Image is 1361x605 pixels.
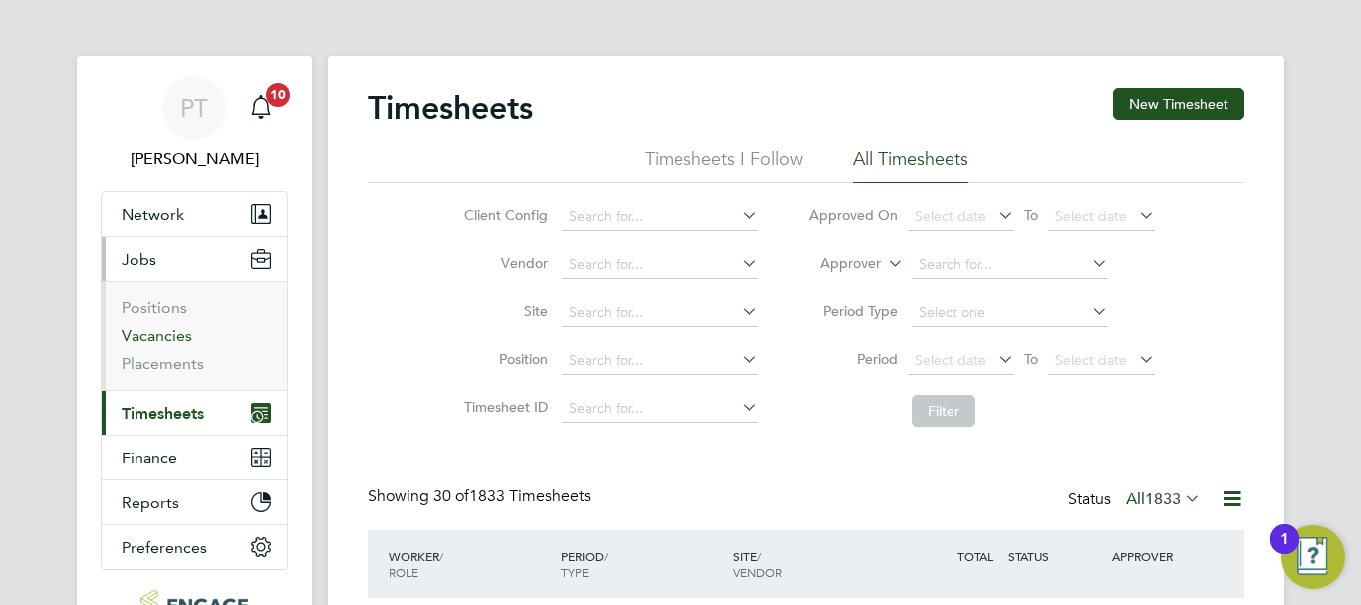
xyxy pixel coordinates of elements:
[604,548,608,564] span: /
[439,548,443,564] span: /
[915,351,986,369] span: Select date
[122,404,204,423] span: Timesheets
[562,203,758,231] input: Search for...
[122,449,177,467] span: Finance
[757,548,761,564] span: /
[368,486,595,507] div: Showing
[102,237,287,281] button: Jobs
[562,395,758,423] input: Search for...
[556,538,728,590] div: PERIOD
[122,205,184,224] span: Network
[1055,207,1127,225] span: Select date
[241,76,281,140] a: 10
[101,76,288,171] a: PT[PERSON_NAME]
[1068,486,1205,514] div: Status
[1145,489,1181,509] span: 1833
[122,538,207,557] span: Preferences
[1280,539,1289,565] div: 1
[561,564,589,580] span: TYPE
[733,564,782,580] span: VENDOR
[384,538,556,590] div: WORKER
[458,254,548,272] label: Vendor
[102,391,287,435] button: Timesheets
[562,299,758,327] input: Search for...
[458,350,548,368] label: Position
[122,250,156,269] span: Jobs
[1018,346,1044,372] span: To
[101,148,288,171] span: Philip Tedstone
[266,83,290,107] span: 10
[808,302,898,320] label: Period Type
[1018,202,1044,228] span: To
[122,354,204,373] a: Placements
[791,254,881,274] label: Approver
[645,148,803,183] li: Timesheets I Follow
[180,95,208,121] span: PT
[102,525,287,569] button: Preferences
[562,251,758,279] input: Search for...
[433,486,469,506] span: 30 of
[853,148,968,183] li: All Timesheets
[122,326,192,345] a: Vacancies
[458,302,548,320] label: Site
[458,398,548,416] label: Timesheet ID
[912,251,1108,279] input: Search for...
[957,548,993,564] span: TOTAL
[1055,351,1127,369] span: Select date
[102,480,287,524] button: Reports
[102,436,287,479] button: Finance
[389,564,418,580] span: ROLE
[1003,538,1107,574] div: STATUS
[1107,538,1211,574] div: APPROVER
[1281,525,1345,589] button: Open Resource Center, 1 new notification
[562,347,758,375] input: Search for...
[368,88,533,128] h2: Timesheets
[122,493,179,512] span: Reports
[458,206,548,224] label: Client Config
[1113,88,1244,120] button: New Timesheet
[912,299,1108,327] input: Select one
[102,192,287,236] button: Network
[122,298,187,317] a: Positions
[433,486,591,506] span: 1833 Timesheets
[728,538,901,590] div: SITE
[915,207,986,225] span: Select date
[808,206,898,224] label: Approved On
[808,350,898,368] label: Period
[912,395,975,427] button: Filter
[1126,489,1201,509] label: All
[102,281,287,390] div: Jobs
